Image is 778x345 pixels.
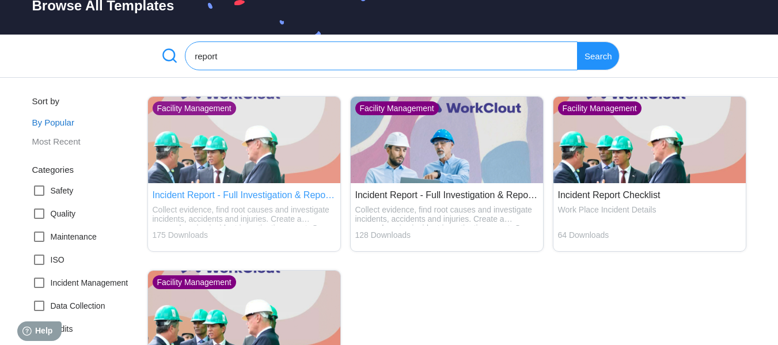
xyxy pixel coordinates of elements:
[153,190,336,200] div: Incident Report - Full Investigation & Report Checklist for Facility Management
[351,97,543,183] img: thumbnail_fm1.jpg
[350,96,544,261] a: Incident Report - Full Investigation & Report ChecklistCollect evidence, find root causes and inv...
[355,101,439,115] div: Facility Management
[32,251,64,269] label: ISO
[153,205,336,226] div: Collect evidence, find root causes and investigate incidents, accidents and injuries. Create a co...
[32,165,147,175] div: Categories
[153,230,336,240] div: 175 Downloads
[558,205,741,226] div: Work Place Incident Details
[32,228,97,246] label: Maintenance
[355,205,538,226] div: Collect evidence, find root causes and investigate incidents, accidents and injuries. Create a co...
[558,101,642,115] div: Facility Management
[153,101,236,115] div: Facility Management
[558,230,741,240] div: 64 Downloads
[32,204,76,223] label: Quality
[32,132,147,151] div: Most Recent
[153,275,236,289] div: Facility Management
[578,41,620,70] div: Search
[558,190,741,200] div: Incident Report Checklist
[32,297,105,315] label: Data Collection
[355,230,538,240] div: 128 Downloads
[32,96,147,106] div: Sort by
[148,97,340,183] img: thumbnail_fm4.jpg
[553,96,746,261] a: Incident Report ChecklistWork Place Incident Details64 DownloadsFacility Management
[355,190,538,200] div: Incident Report - Full Investigation & Report Checklist
[553,97,746,183] img: thumbnail_fm4.jpg
[32,274,128,292] label: Incident Management
[185,41,578,70] input: Search from over a thousand task and checklist templates
[32,181,74,200] label: Safety
[147,96,341,261] a: Incident Report - Full Investigation & Report Checklist for Facility ManagementCollect evidence, ...
[32,113,147,132] div: By Popular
